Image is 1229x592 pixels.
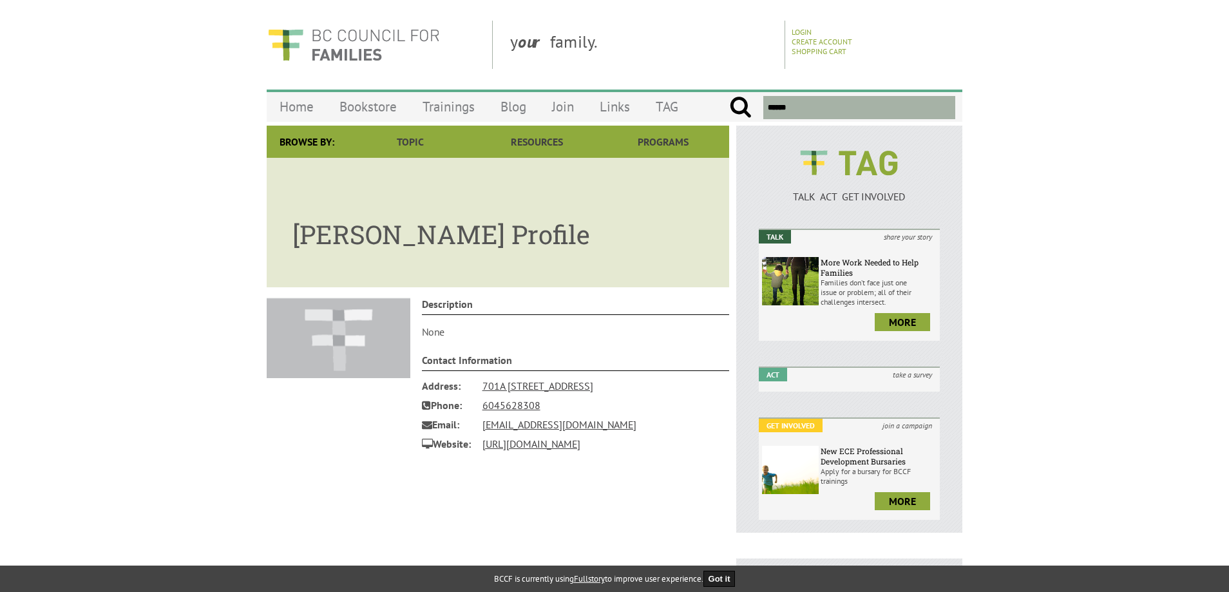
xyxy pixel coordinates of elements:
div: y family. [500,21,785,69]
strong: our [518,31,550,52]
a: 6045628308 [482,399,540,412]
button: Got it [703,571,736,587]
span: Address [422,376,473,396]
span: Website [422,434,473,454]
i: join a campaign [875,419,940,432]
h6: New ECE Professional Development Bursaries [821,446,937,466]
p: TALK ACT GET INVOLVED [759,190,940,203]
h1: [PERSON_NAME] Profile [292,204,703,251]
a: Resources [473,126,600,158]
i: take a survey [885,368,940,381]
a: TAG [643,91,691,122]
a: TALK ACT GET INVOLVED [759,177,940,203]
a: more [875,313,930,331]
h6: More Work Needed to Help Families [821,257,937,278]
a: Topic [347,126,473,158]
a: Login [792,27,812,37]
em: Get Involved [759,419,823,432]
span: Phone [422,396,473,415]
img: BCCF's TAG Logo [791,138,907,187]
img: Andrea Chatwin [267,298,410,378]
em: Act [759,368,787,381]
a: 701A [STREET_ADDRESS] [482,379,593,392]
a: Shopping Cart [792,46,846,56]
a: [URL][DOMAIN_NAME] [482,437,580,450]
a: more [875,492,930,510]
h4: Contact Information [422,354,730,371]
i: share your story [876,230,940,243]
a: Home [267,91,327,122]
p: None [422,325,730,338]
p: Apply for a bursary for BCCF trainings [821,466,937,486]
input: Submit [729,96,752,119]
a: Links [587,91,643,122]
a: Fullstory [574,573,605,584]
p: Families don’t face just one issue or problem; all of their challenges intersect. [821,278,937,307]
h4: Description [422,298,730,315]
a: Trainings [410,91,488,122]
a: Bookstore [327,91,410,122]
div: Browse By: [267,126,347,158]
a: [EMAIL_ADDRESS][DOMAIN_NAME] [482,418,636,431]
img: BC Council for FAMILIES [267,21,441,69]
span: Email [422,415,473,434]
a: Create Account [792,37,852,46]
em: Talk [759,230,791,243]
a: Programs [600,126,727,158]
a: Join [539,91,587,122]
a: Blog [488,91,539,122]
